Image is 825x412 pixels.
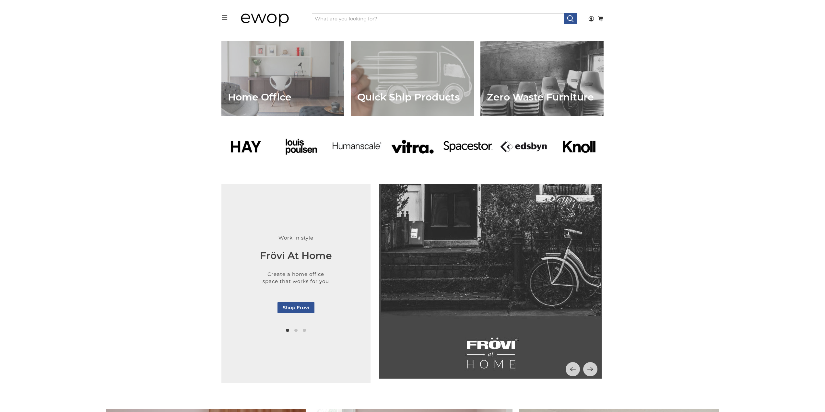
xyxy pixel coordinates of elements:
span: Zero Waste Furniture [487,92,594,103]
span: Home Office [228,92,291,103]
a: Shop Frövi [277,302,314,313]
li: Page dot 1 [286,329,289,332]
a: Home Office [221,41,345,116]
button: Next [583,362,597,376]
li: Page dot 3 [303,329,306,332]
span: Quick Ship Products [357,92,460,103]
p: Create a home office space that works for you [236,271,356,285]
img: HAY [221,122,270,171]
input: What are you looking for? [312,13,564,24]
img: louis poulsen [277,122,326,171]
p: Work in style [236,234,356,242]
h2: Frövi At Home [236,248,356,269]
a: Zero Waste Furniture [480,41,604,116]
button: Previous [566,362,580,376]
img: Humanscale [332,122,381,171]
li: Page dot 2 [294,329,298,332]
a: Quick Ship Products [351,41,474,116]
